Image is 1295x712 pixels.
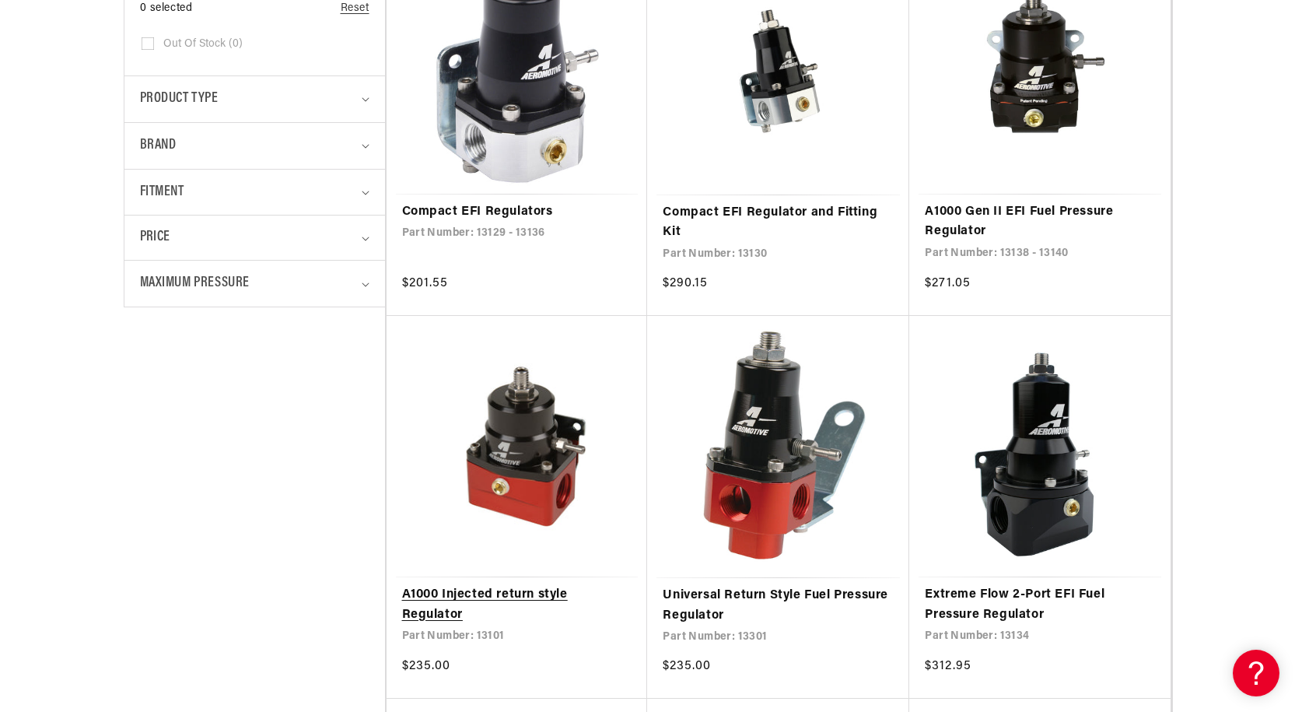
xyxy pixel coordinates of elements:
span: Fitment [140,181,184,204]
a: A1000 Injected return style Regulator [402,585,632,625]
summary: Price [140,216,369,260]
a: Universal Return Style Fuel Pressure Regulator [663,586,894,626]
a: Compact EFI Regulator and Fitting Kit [663,203,894,243]
span: Product type [140,88,219,110]
a: Compact EFI Regulators [402,202,632,223]
a: A1000 Gen II EFI Fuel Pressure Regulator [925,202,1155,242]
summary: Fitment (0 selected) [140,170,369,216]
a: Extreme Flow 2-Port EFI Fuel Pressure Regulator [925,585,1155,625]
span: Out of stock (0) [163,37,243,51]
span: Maximum Pressure [140,272,250,295]
summary: Product type (0 selected) [140,76,369,122]
span: Brand [140,135,177,157]
summary: Maximum Pressure (0 selected) [140,261,369,307]
summary: Brand (0 selected) [140,123,369,169]
span: Price [140,227,170,248]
